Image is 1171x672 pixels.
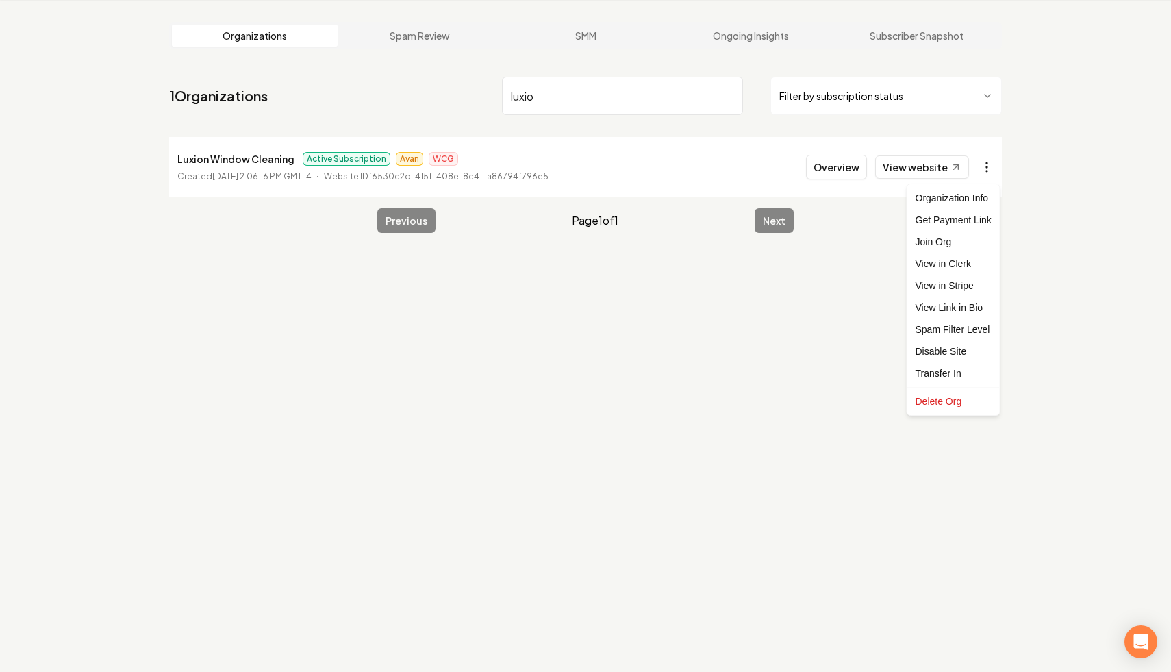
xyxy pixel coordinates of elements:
div: Join Org [910,231,997,253]
div: Get Payment Link [910,209,997,231]
a: View Link in Bio [910,297,997,319]
div: Disable Site [910,340,997,362]
div: Spam Filter Level [910,319,997,340]
a: View in Clerk [910,253,997,275]
div: Transfer In [910,362,997,384]
div: Organization Info [910,187,997,209]
div: Delete Org [910,390,997,412]
a: View in Stripe [910,275,997,297]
